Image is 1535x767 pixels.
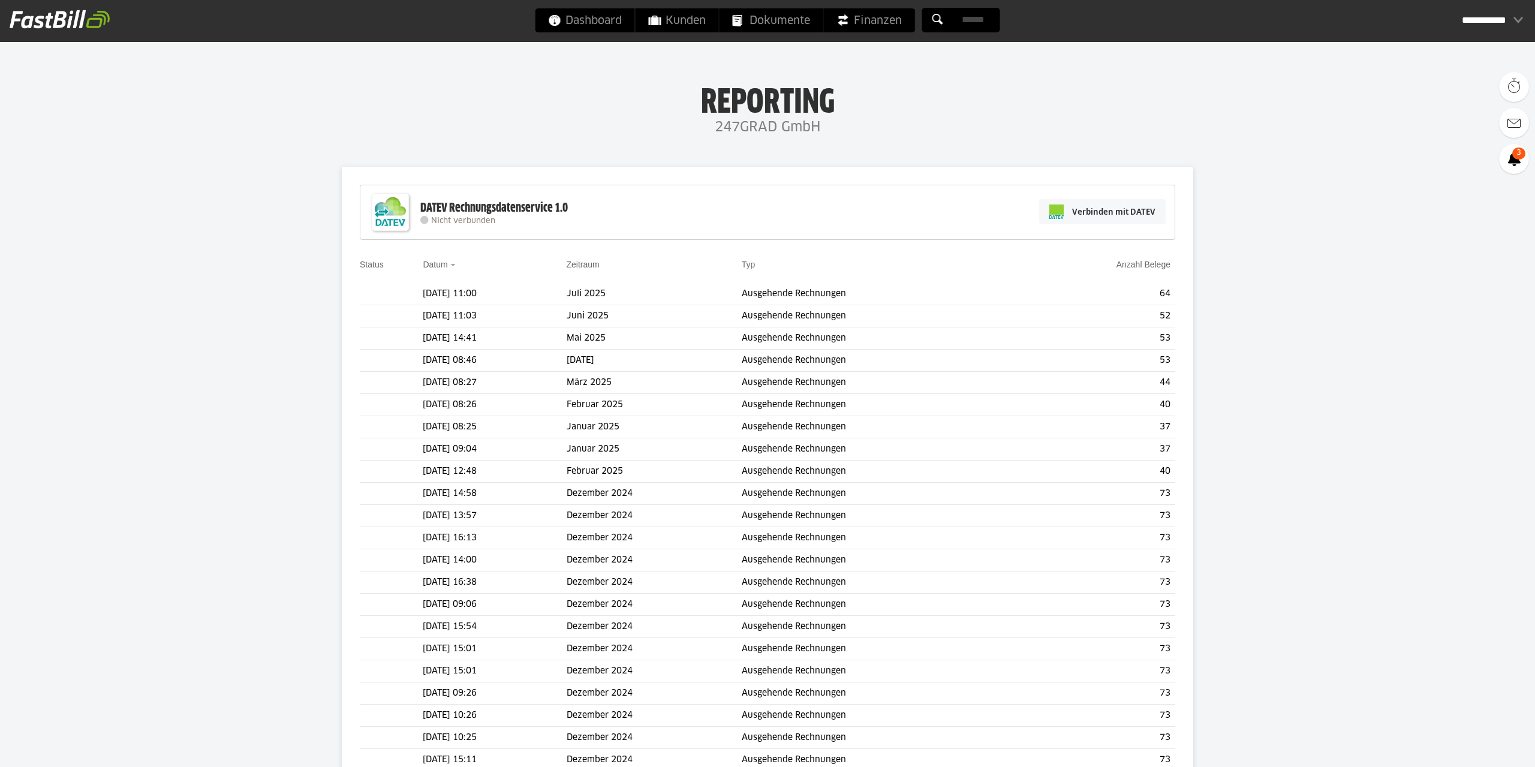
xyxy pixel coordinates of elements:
[567,283,742,305] td: Juli 2025
[423,394,566,416] td: [DATE] 08:26
[567,483,742,505] td: Dezember 2024
[431,217,495,225] span: Nicht verbunden
[567,461,742,483] td: Februar 2025
[423,505,566,527] td: [DATE] 13:57
[1512,148,1525,160] span: 3
[1019,327,1175,350] td: 53
[837,8,902,32] span: Finanzen
[742,505,1019,527] td: Ausgehende Rechnungen
[423,527,566,549] td: [DATE] 16:13
[567,549,742,572] td: Dezember 2024
[567,416,742,438] td: Januar 2025
[1019,350,1175,372] td: 53
[720,8,823,32] a: Dokumente
[1019,682,1175,705] td: 73
[742,260,756,269] a: Typ
[567,638,742,660] td: Dezember 2024
[1019,594,1175,616] td: 73
[1019,305,1175,327] td: 52
[567,505,742,527] td: Dezember 2024
[567,372,742,394] td: März 2025
[742,461,1019,483] td: Ausgehende Rechnungen
[423,616,566,638] td: [DATE] 15:54
[567,327,742,350] td: Mai 2025
[423,283,566,305] td: [DATE] 11:00
[1019,438,1175,461] td: 37
[567,682,742,705] td: Dezember 2024
[1019,616,1175,638] td: 73
[742,660,1019,682] td: Ausgehende Rechnungen
[636,8,719,32] a: Kunden
[1019,572,1175,594] td: 73
[742,283,1019,305] td: Ausgehende Rechnungen
[120,85,1415,116] h1: Reporting
[567,705,742,727] td: Dezember 2024
[1499,144,1529,174] a: 3
[420,200,568,216] div: DATEV Rechnungsdatenservice 1.0
[423,483,566,505] td: [DATE] 14:58
[742,682,1019,705] td: Ausgehende Rechnungen
[1049,204,1064,219] img: pi-datev-logo-farbig-24.svg
[742,438,1019,461] td: Ausgehende Rechnungen
[1039,199,1166,224] a: Verbinden mit DATEV
[423,549,566,572] td: [DATE] 14:00
[742,727,1019,749] td: Ausgehende Rechnungen
[733,8,810,32] span: Dokumente
[1116,260,1170,269] a: Anzahl Belege
[567,527,742,549] td: Dezember 2024
[1019,727,1175,749] td: 73
[423,638,566,660] td: [DATE] 15:01
[10,10,110,29] img: fastbill_logo_white.png
[1019,705,1175,727] td: 73
[1019,660,1175,682] td: 73
[742,372,1019,394] td: Ausgehende Rechnungen
[567,616,742,638] td: Dezember 2024
[1019,505,1175,527] td: 73
[742,572,1019,594] td: Ausgehende Rechnungen
[423,727,566,749] td: [DATE] 10:25
[567,572,742,594] td: Dezember 2024
[423,660,566,682] td: [DATE] 15:01
[742,705,1019,727] td: Ausgehende Rechnungen
[535,8,635,32] a: Dashboard
[366,188,414,236] img: DATEV-Datenservice Logo
[567,394,742,416] td: Februar 2025
[742,350,1019,372] td: Ausgehende Rechnungen
[423,682,566,705] td: [DATE] 09:26
[360,260,384,269] a: Status
[1019,527,1175,549] td: 73
[1019,483,1175,505] td: 73
[423,305,566,327] td: [DATE] 11:03
[423,372,566,394] td: [DATE] 08:27
[423,705,566,727] td: [DATE] 10:26
[567,350,742,372] td: [DATE]
[742,594,1019,616] td: Ausgehende Rechnungen
[567,660,742,682] td: Dezember 2024
[742,416,1019,438] td: Ausgehende Rechnungen
[1019,638,1175,660] td: 73
[423,416,566,438] td: [DATE] 08:25
[423,350,566,372] td: [DATE] 08:46
[567,594,742,616] td: Dezember 2024
[423,327,566,350] td: [DATE] 14:41
[1019,372,1175,394] td: 44
[742,527,1019,549] td: Ausgehende Rechnungen
[742,305,1019,327] td: Ausgehende Rechnungen
[1019,283,1175,305] td: 64
[567,727,742,749] td: Dezember 2024
[549,8,622,32] span: Dashboard
[1019,549,1175,572] td: 73
[742,327,1019,350] td: Ausgehende Rechnungen
[423,572,566,594] td: [DATE] 16:38
[423,594,566,616] td: [DATE] 09:06
[567,438,742,461] td: Januar 2025
[742,394,1019,416] td: Ausgehende Rechnungen
[742,638,1019,660] td: Ausgehende Rechnungen
[742,549,1019,572] td: Ausgehende Rechnungen
[649,8,706,32] span: Kunden
[824,8,915,32] a: Finanzen
[1019,394,1175,416] td: 40
[450,264,458,266] img: sort_desc.gif
[1072,206,1155,218] span: Verbinden mit DATEV
[423,438,566,461] td: [DATE] 09:04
